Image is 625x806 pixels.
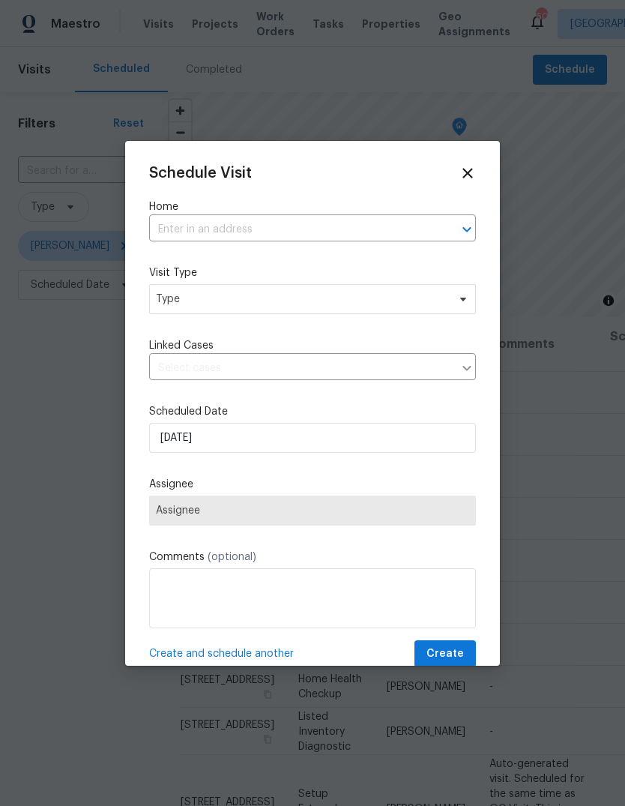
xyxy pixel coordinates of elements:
span: Close [459,165,476,181]
button: Open [456,219,477,240]
span: Create [426,645,464,664]
input: Enter in an address [149,218,434,241]
button: Create [414,640,476,668]
label: Assignee [149,477,476,492]
span: Type [156,292,447,307]
span: Schedule Visit [149,166,252,181]
input: Select cases [149,357,453,380]
span: Assignee [156,505,469,517]
label: Visit Type [149,265,476,280]
span: Linked Cases [149,338,214,353]
span: Create and schedule another [149,646,294,661]
span: (optional) [208,552,256,562]
label: Home [149,199,476,214]
label: Comments [149,550,476,565]
label: Scheduled Date [149,404,476,419]
input: M/D/YYYY [149,423,476,453]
